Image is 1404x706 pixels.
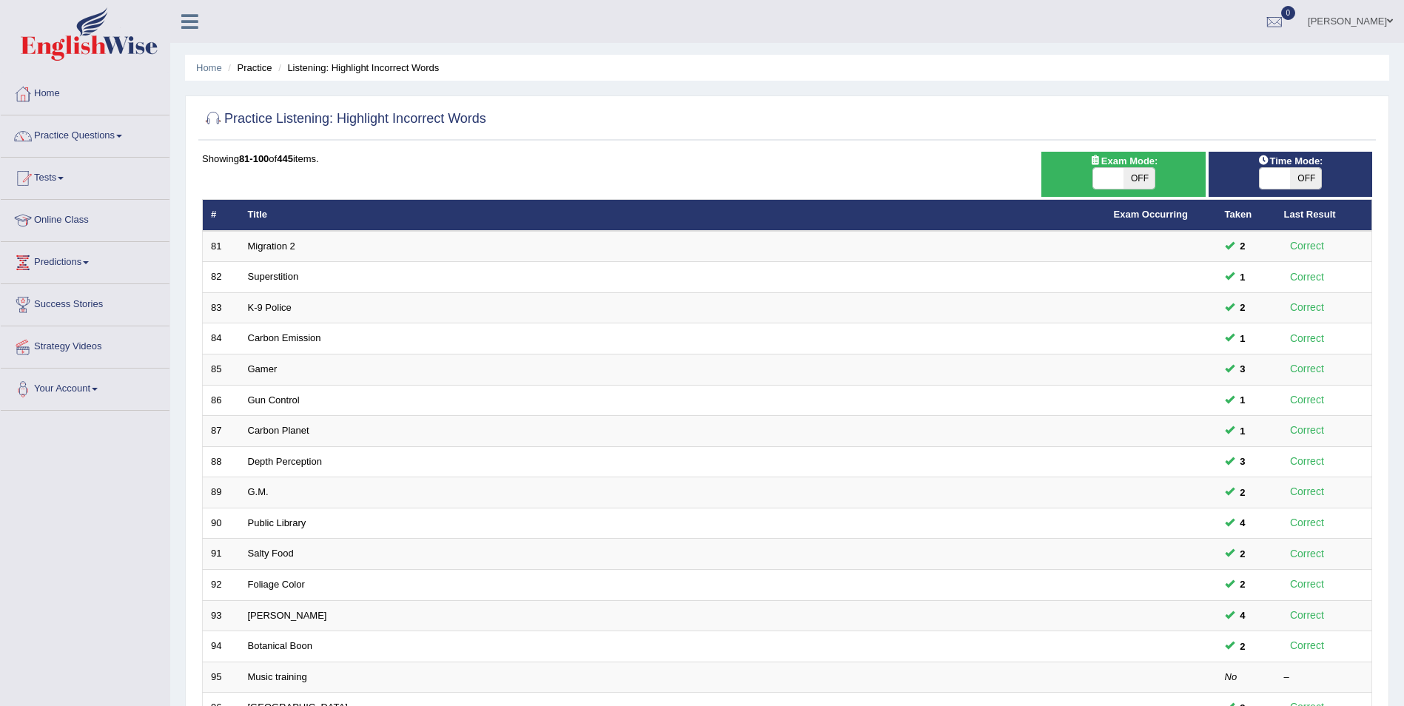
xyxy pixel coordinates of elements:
div: Showing of items. [202,152,1372,166]
td: 93 [203,600,240,631]
td: 87 [203,416,240,447]
span: You can still take this question [1235,546,1252,562]
a: Music training [248,671,307,682]
td: 92 [203,569,240,600]
span: You can still take this question [1235,238,1252,254]
a: Strategy Videos [1,326,169,363]
a: Success Stories [1,284,169,321]
h2: Practice Listening: Highlight Incorrect Words [202,108,486,130]
td: 95 [203,662,240,693]
a: Online Class [1,200,169,237]
div: Correct [1284,637,1331,654]
li: Practice [224,61,272,75]
a: [PERSON_NAME] [248,610,327,621]
span: OFF [1290,168,1321,189]
div: Correct [1284,360,1331,377]
span: You can still take this question [1235,639,1252,654]
th: # [203,200,240,231]
span: You can still take this question [1235,485,1252,500]
td: 91 [203,539,240,570]
a: Carbon Emission [248,332,321,343]
div: Show exams occurring in exams [1041,152,1205,197]
span: You can still take this question [1235,361,1252,377]
a: G.M. [248,486,269,497]
div: Correct [1284,238,1331,255]
a: Migration 2 [248,241,295,252]
th: Title [240,200,1106,231]
a: Botanical Boon [248,640,312,651]
div: – [1284,670,1364,685]
a: Tests [1,158,169,195]
span: You can still take this question [1235,269,1252,285]
b: 445 [277,153,293,164]
span: 0 [1281,6,1296,20]
td: 88 [203,446,240,477]
div: Correct [1284,330,1331,347]
a: Public Library [248,517,306,528]
span: Exam Mode: [1084,153,1163,169]
a: Salty Food [248,548,294,559]
a: Foliage Color [248,579,305,590]
th: Last Result [1276,200,1372,231]
span: OFF [1123,168,1155,189]
span: You can still take this question [1235,608,1252,623]
div: Correct [1284,576,1331,593]
em: No [1225,671,1237,682]
a: K-9 Police [248,302,292,313]
span: Time Mode: [1252,153,1329,169]
span: You can still take this question [1235,576,1252,592]
th: Taken [1217,200,1276,231]
a: Home [196,62,222,73]
a: Carbon Planet [248,425,309,436]
div: Correct [1284,299,1331,316]
div: Correct [1284,453,1331,470]
a: Gun Control [248,394,300,406]
td: 85 [203,354,240,386]
div: Correct [1284,483,1331,500]
b: 81-100 [239,153,269,164]
td: 84 [203,323,240,354]
a: Superstition [248,271,299,282]
div: Correct [1284,545,1331,562]
div: Correct [1284,391,1331,409]
a: Practice Questions [1,115,169,152]
div: Correct [1284,607,1331,624]
span: You can still take this question [1235,515,1252,531]
span: You can still take this question [1235,300,1252,315]
a: Gamer [248,363,278,374]
td: 82 [203,262,240,293]
span: You can still take this question [1235,331,1252,346]
div: Correct [1284,269,1331,286]
a: Depth Perception [248,456,322,467]
a: Home [1,73,169,110]
td: 89 [203,477,240,508]
span: You can still take this question [1235,454,1252,469]
td: 90 [203,508,240,539]
span: You can still take this question [1235,423,1252,439]
td: 86 [203,385,240,416]
td: 94 [203,631,240,662]
a: Exam Occurring [1114,209,1188,220]
td: 83 [203,292,240,323]
a: Your Account [1,369,169,406]
span: You can still take this question [1235,392,1252,408]
div: Correct [1284,514,1331,531]
a: Predictions [1,242,169,279]
div: Correct [1284,422,1331,439]
li: Listening: Highlight Incorrect Words [275,61,439,75]
td: 81 [203,231,240,262]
